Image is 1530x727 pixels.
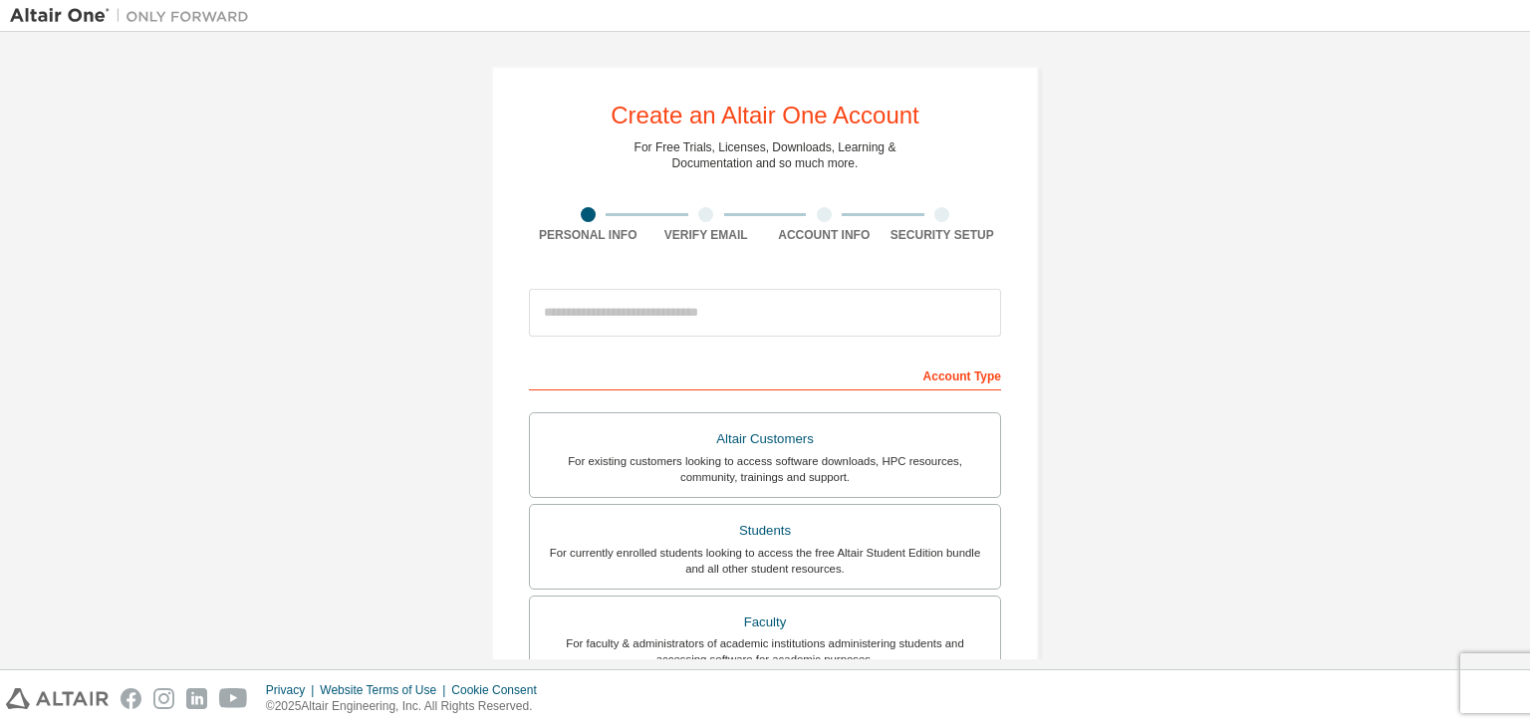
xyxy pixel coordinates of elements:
[219,688,248,709] img: youtube.svg
[451,682,548,698] div: Cookie Consent
[529,227,647,243] div: Personal Info
[10,6,259,26] img: Altair One
[542,453,988,485] div: For existing customers looking to access software downloads, HPC resources, community, trainings ...
[542,545,988,577] div: For currently enrolled students looking to access the free Altair Student Edition bundle and all ...
[6,688,109,709] img: altair_logo.svg
[542,608,988,636] div: Faculty
[542,635,988,667] div: For faculty & administrators of academic institutions administering students and accessing softwa...
[884,227,1002,243] div: Security Setup
[529,359,1001,390] div: Account Type
[765,227,884,243] div: Account Info
[542,517,988,545] div: Students
[266,682,320,698] div: Privacy
[542,425,988,453] div: Altair Customers
[647,227,766,243] div: Verify Email
[320,682,451,698] div: Website Terms of Use
[266,698,549,715] p: © 2025 Altair Engineering, Inc. All Rights Reserved.
[611,104,919,127] div: Create an Altair One Account
[153,688,174,709] img: instagram.svg
[186,688,207,709] img: linkedin.svg
[635,139,896,171] div: For Free Trials, Licenses, Downloads, Learning & Documentation and so much more.
[121,688,141,709] img: facebook.svg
